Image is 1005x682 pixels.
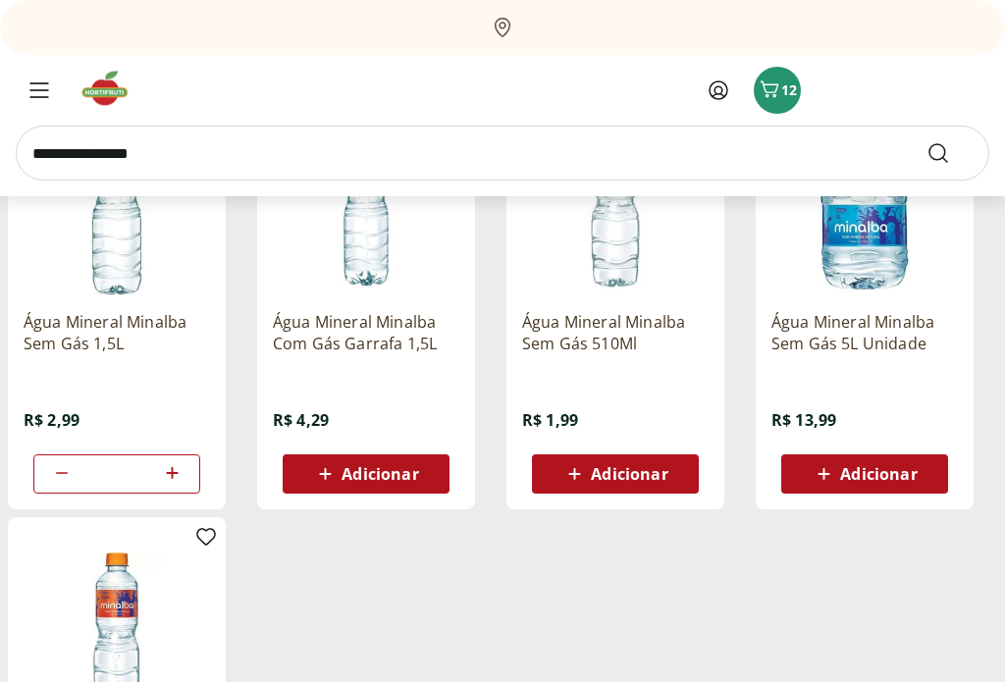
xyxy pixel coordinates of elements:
img: Água Mineral Minalba Com Gás Garrafa 1,5L [273,109,459,295]
button: Submit Search [926,141,974,165]
button: Adicionar [781,454,948,494]
span: 12 [781,80,797,99]
button: Menu [16,67,63,114]
img: Água Mineral Minalba Sem Gás 1,5L [24,109,210,295]
span: R$ 13,99 [771,409,836,431]
span: Adicionar [342,466,418,482]
a: Água Mineral Minalba Sem Gás 510Ml [522,311,709,354]
img: Água Mineral Minalba Sem Gás 510Ml [522,109,709,295]
span: R$ 4,29 [273,409,329,431]
span: R$ 1,99 [522,409,578,431]
span: Adicionar [591,466,667,482]
input: search [16,126,989,181]
button: Adicionar [283,454,450,494]
a: Água Mineral Minalba Sem Gás 1,5L [24,311,210,354]
a: Água Mineral Minalba Com Gás Garrafa 1,5L [273,311,459,354]
span: R$ 2,99 [24,409,79,431]
button: Adicionar [532,454,699,494]
span: Adicionar [840,466,917,482]
button: Carrinho [754,67,801,114]
img: Água Mineral Minalba Sem Gás 5L Unidade [771,109,958,295]
img: Hortifruti [79,69,144,108]
a: Água Mineral Minalba Sem Gás 5L Unidade [771,311,958,354]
